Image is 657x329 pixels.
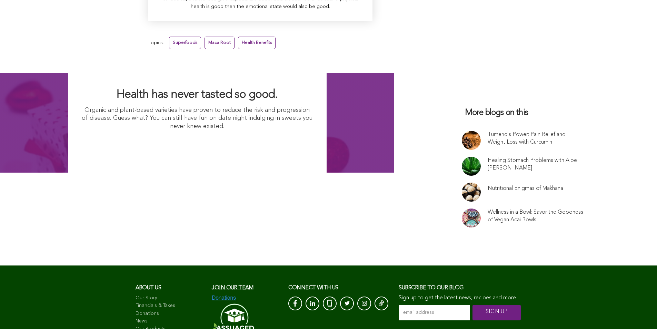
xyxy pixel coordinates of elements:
img: Tik-Tok-Icon [379,300,384,307]
img: I Want Organic Shopping For Less [129,134,265,159]
a: Our Story [136,295,205,302]
span: About us [136,285,161,291]
a: News [136,318,205,325]
a: Tumeric's Power: Pain Relief and Weight Loss with Curcumin [488,131,584,146]
p: Sign up to get the latest news, recipes and more [399,295,521,301]
img: Donations [212,295,236,301]
a: Wellness in a Bowl: Savor the Goodness of Vegan Acai Bowls [488,209,584,224]
input: SIGN UP [472,305,521,320]
a: Financials & Taxes [136,302,205,309]
p: Organic and plant-based varieties have proven to reduce the risk and progression of disease. Gues... [82,106,313,130]
iframe: Chat Widget [623,296,657,329]
a: Donations [136,310,205,317]
h3: Subscribe to our blog [399,283,521,293]
a: Healing Stomach Problems with Aloe [PERSON_NAME] [488,157,584,172]
h3: More blogs on this [462,108,589,118]
img: glassdoor_White [327,300,332,307]
a: Superfoods [169,37,201,49]
input: email address [399,305,470,320]
h2: Health has never tasted so good. [82,87,313,102]
span: CONNECT with us [288,285,338,291]
a: Nutritional Enigmas of Makhana [488,185,563,192]
a: Health Benefits [238,37,276,49]
span: Topics: [148,38,164,48]
a: Maca Root [205,37,235,49]
a: Join our team [212,285,253,291]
